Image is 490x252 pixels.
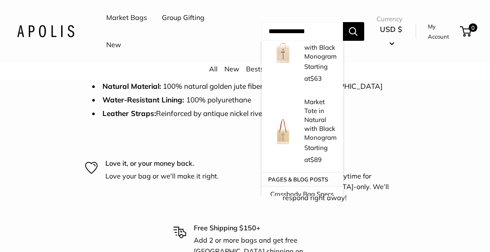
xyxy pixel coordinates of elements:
[102,82,382,91] span: 100% natural golden jute fiber harvested in [GEOGRAPHIC_DATA]
[105,171,219,182] p: Love your bag or we'll make it right.
[92,107,398,120] li: Reinforced by antique nickel rivets
[262,186,343,202] a: Crossbody Bag Specs
[194,223,317,234] p: Free Shipping $150+
[461,26,471,37] a: 0
[262,91,343,172] a: description_Make it yours with custom monogram printed text. Market Tote in Natural with Black Mo...
[270,119,296,144] img: description_Make it yours with custom monogram printed text.
[262,10,343,91] a: Market Bag in Natural with Black Monogram Market Bag in Natural with Black Monogram Starting at$63
[380,25,402,34] span: USD $
[428,21,457,42] a: My Account
[106,39,121,51] a: New
[224,65,239,73] a: New
[105,158,219,169] p: Love it, or your money back.
[262,172,343,186] p: Pages & Blog posts
[310,74,322,82] span: $63
[270,38,296,63] img: Market Bag in Natural with Black Monogram
[209,65,218,73] a: All
[262,22,343,41] input: Search...
[246,65,281,73] a: Bestsellers
[92,93,398,107] li: 100% polyurethane
[17,25,74,37] img: Apolis
[377,23,406,50] button: USD $
[102,82,161,91] strong: Natural Material:
[102,95,186,104] strong: Water-Resistant Lining:
[343,22,364,41] button: Search
[310,156,322,164] span: $89
[304,62,328,82] span: Starting at
[304,97,337,142] p: Market Tote in Natural with Black Monogram
[106,11,147,24] a: Market Bags
[377,13,406,25] span: Currency
[162,11,204,24] a: Group Gifting
[304,144,328,164] span: Starting at
[469,23,477,32] span: 0
[102,109,156,118] strong: Leather Straps:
